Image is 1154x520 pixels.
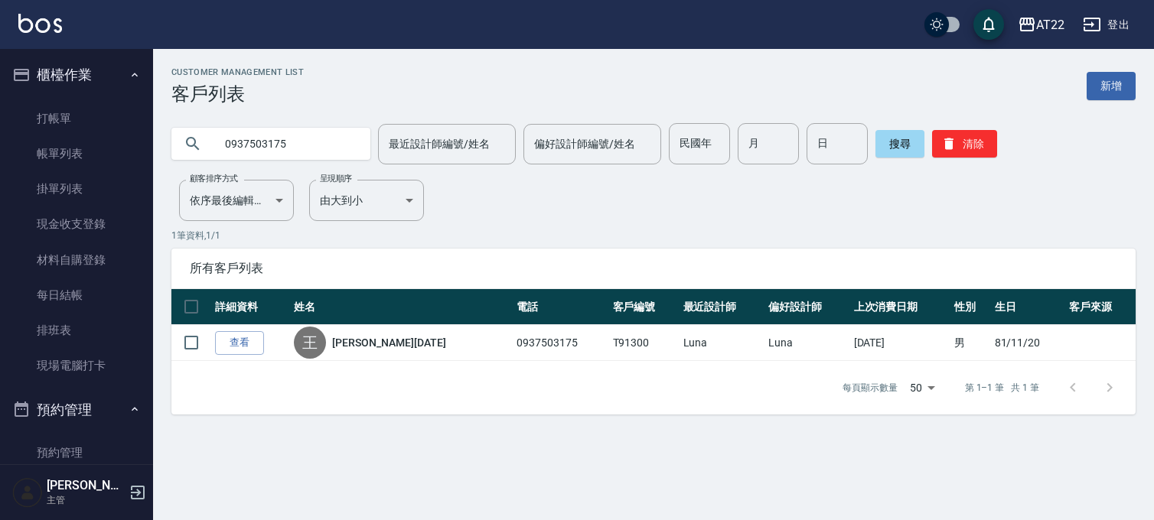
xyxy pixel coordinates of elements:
[6,55,147,95] button: 櫃檯作業
[609,325,680,361] td: T91300
[18,14,62,33] img: Logo
[1036,15,1064,34] div: AT22
[179,180,294,221] div: 依序最後編輯時間
[290,289,513,325] th: 姓名
[6,136,147,171] a: 帳單列表
[6,242,147,278] a: 材料自購登錄
[190,173,238,184] label: 顧客排序方式
[214,123,358,164] input: 搜尋關鍵字
[973,9,1004,40] button: save
[6,348,147,383] a: 現場電腦打卡
[211,289,290,325] th: 詳細資料
[680,289,765,325] th: 最近設計師
[12,477,43,508] img: Person
[6,390,147,430] button: 預約管理
[513,325,608,361] td: 0937503175
[680,325,765,361] td: Luna
[171,83,304,105] h3: 客戶列表
[320,173,352,184] label: 呈現順序
[932,130,997,158] button: 清除
[991,325,1065,361] td: 81/11/20
[6,278,147,313] a: 每日結帳
[190,261,1117,276] span: 所有客戶列表
[1012,9,1071,41] button: AT22
[965,381,1039,395] p: 第 1–1 筆 共 1 筆
[6,171,147,206] a: 掛單列表
[6,101,147,136] a: 打帳單
[47,478,125,493] h5: [PERSON_NAME]
[875,130,924,158] button: 搜尋
[294,327,326,359] div: 王
[6,206,147,242] a: 現金收支登錄
[850,325,950,361] td: [DATE]
[764,289,850,325] th: 偏好設計師
[843,381,898,395] p: 每頁顯示數量
[6,435,147,470] a: 預約管理
[332,335,445,350] a: [PERSON_NAME][DATE]
[904,367,940,408] div: 50
[171,67,304,77] h2: Customer Management List
[1087,72,1136,100] a: 新增
[171,229,1136,242] p: 1 筆資料, 1 / 1
[850,289,950,325] th: 上次消費日期
[1077,11,1136,39] button: 登出
[1065,289,1136,325] th: 客戶來源
[950,325,991,361] td: 男
[609,289,680,325] th: 客戶編號
[6,313,147,348] a: 排班表
[215,331,264,355] a: 查看
[513,289,608,325] th: 電話
[950,289,991,325] th: 性別
[991,289,1065,325] th: 生日
[764,325,850,361] td: Luna
[47,493,125,507] p: 主管
[309,180,424,221] div: 由大到小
